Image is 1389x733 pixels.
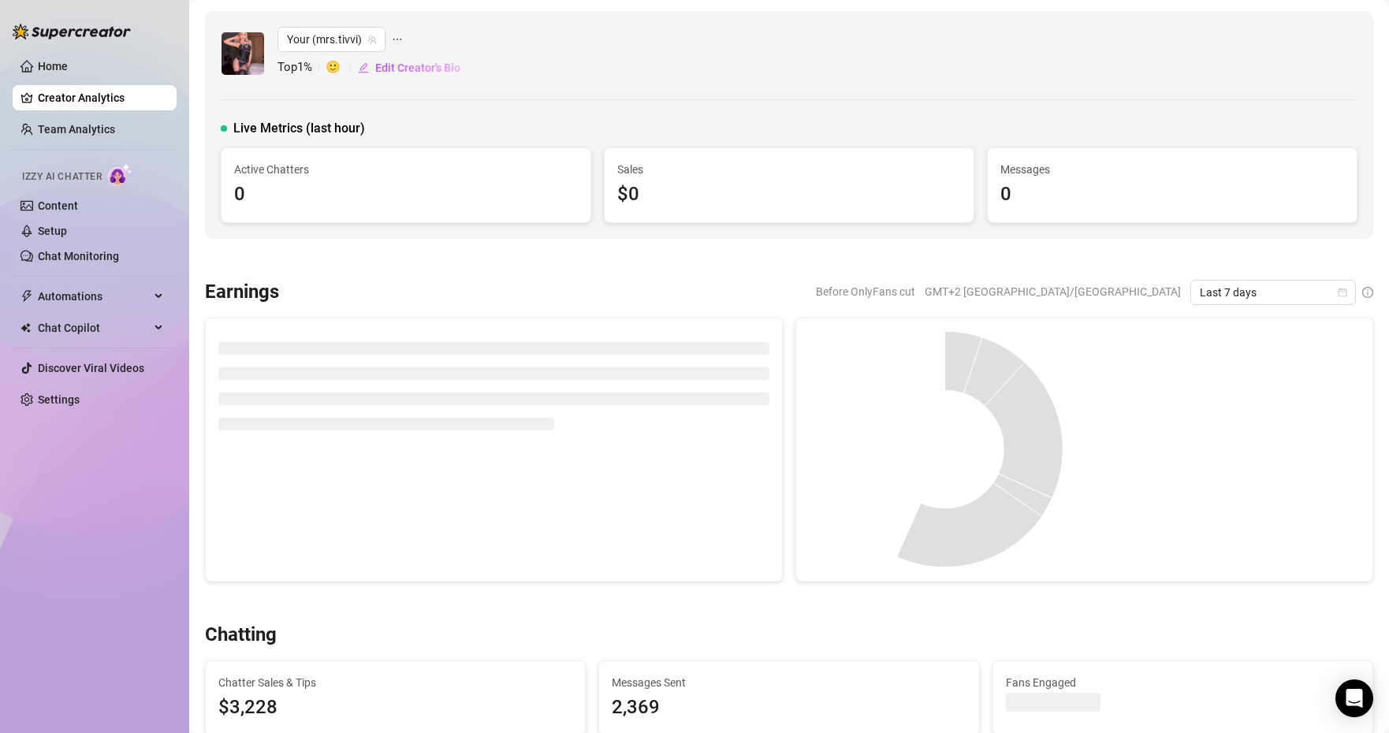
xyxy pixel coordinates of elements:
[38,60,68,73] a: Home
[222,32,264,75] img: Your
[925,280,1181,303] span: GMT+2 [GEOGRAPHIC_DATA]/[GEOGRAPHIC_DATA]
[218,674,572,691] span: Chatter Sales & Tips
[38,199,78,212] a: Content
[38,225,67,237] a: Setup
[233,119,365,138] span: Live Metrics (last hour)
[1200,281,1346,304] span: Last 7 days
[22,169,102,184] span: Izzy AI Chatter
[358,62,369,73] span: edit
[20,322,31,333] img: Chat Copilot
[326,58,357,77] span: 🙂
[612,693,966,723] div: 2,369
[392,27,403,52] span: ellipsis
[13,24,131,39] img: logo-BBDzfeDw.svg
[1362,287,1373,298] span: info-circle
[816,280,915,303] span: Before OnlyFans cut
[1006,674,1360,691] span: Fans Engaged
[1000,161,1344,178] span: Messages
[357,55,461,80] button: Edit Creator's Bio
[218,693,572,723] span: $3,228
[38,362,144,374] a: Discover Viral Videos
[108,163,132,186] img: AI Chatter
[38,393,80,406] a: Settings
[38,284,150,309] span: Automations
[277,58,326,77] span: Top 1 %
[617,161,961,178] span: Sales
[1000,180,1344,210] div: 0
[38,250,119,262] a: Chat Monitoring
[287,28,376,51] span: Your (mrs.tivvi)
[205,623,277,648] h3: Chatting
[38,85,164,110] a: Creator Analytics
[1338,288,1347,297] span: calendar
[375,61,460,74] span: Edit Creator's Bio
[1335,679,1373,717] div: Open Intercom Messenger
[205,280,279,305] h3: Earnings
[617,180,961,210] div: $0
[20,290,33,303] span: thunderbolt
[234,161,578,178] span: Active Chatters
[612,674,966,691] span: Messages Sent
[38,123,115,136] a: Team Analytics
[367,35,377,44] span: team
[234,180,578,210] div: 0
[38,315,150,340] span: Chat Copilot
